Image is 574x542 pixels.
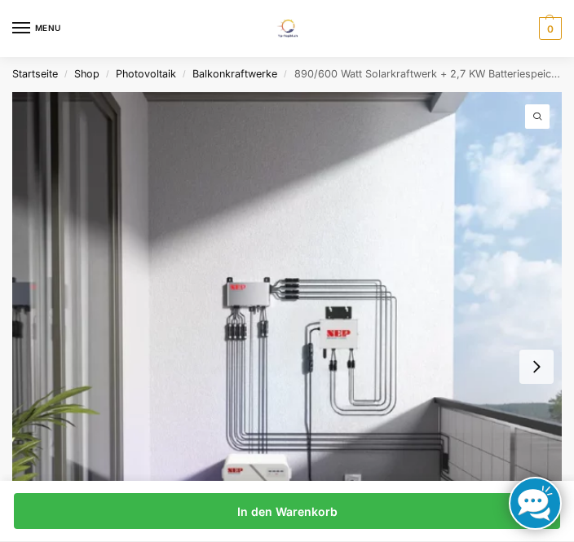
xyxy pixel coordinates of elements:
nav: Breadcrumb [12,57,562,92]
span: / [277,68,294,80]
a: 0 [535,17,562,40]
span: / [176,68,192,80]
a: Shop [74,68,99,80]
a: In den Warenkorb [14,493,560,529]
span: / [58,68,74,80]
a: Photovoltaik [116,68,176,80]
span: 0 [539,17,562,40]
a: Balkonkraftwerke [192,68,277,80]
span: / [99,68,116,80]
button: Menu [12,16,61,41]
nav: Cart contents [535,17,562,40]
a: Startseite [12,68,58,80]
button: Next slide [519,350,554,384]
img: Solaranlagen, Speicheranlagen und Energiesparprodukte [267,20,306,37]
